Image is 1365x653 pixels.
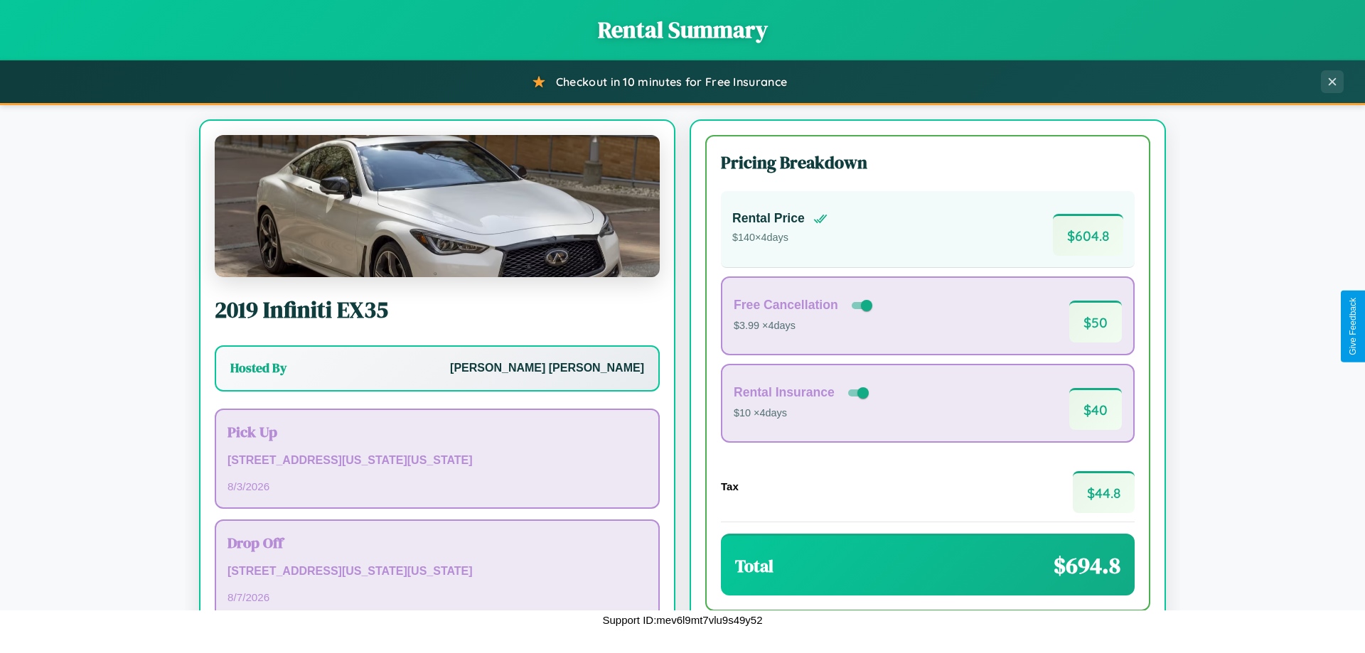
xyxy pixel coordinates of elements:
[227,532,647,553] h3: Drop Off
[227,421,647,442] h3: Pick Up
[450,358,644,379] p: [PERSON_NAME] [PERSON_NAME]
[602,610,762,630] p: Support ID: mev6l9mt7vlu9s49y52
[734,404,872,423] p: $10 × 4 days
[1348,298,1358,355] div: Give Feedback
[215,294,660,325] h2: 2019 Infiniti EX35
[735,554,773,578] h3: Total
[227,588,647,607] p: 8 / 7 / 2026
[734,317,875,335] p: $3.99 × 4 days
[1069,388,1122,430] span: $ 40
[1054,550,1120,581] span: $ 694.8
[732,229,828,247] p: $ 140 × 4 days
[721,151,1135,174] h3: Pricing Breakdown
[227,450,647,471] p: [STREET_ADDRESS][US_STATE][US_STATE]
[1053,214,1123,256] span: $ 604.8
[14,14,1351,45] h1: Rental Summary
[732,211,805,226] h4: Rental Price
[556,75,787,89] span: Checkout in 10 minutes for Free Insurance
[230,360,287,377] h3: Hosted By
[721,480,739,492] h4: Tax
[734,298,838,313] h4: Free Cancellation
[1069,301,1122,342] span: $ 50
[227,561,647,582] p: [STREET_ADDRESS][US_STATE][US_STATE]
[734,385,835,400] h4: Rental Insurance
[227,477,647,496] p: 8 / 3 / 2026
[215,135,660,277] img: Infiniti EX35
[1073,471,1135,513] span: $ 44.8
